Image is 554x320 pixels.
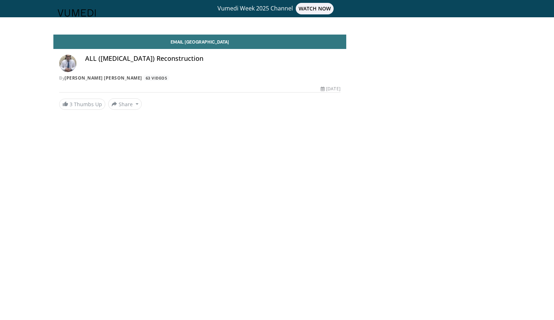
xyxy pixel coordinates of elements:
[70,101,72,108] span: 3
[59,75,340,81] div: By
[108,98,142,110] button: Share
[65,75,142,81] a: [PERSON_NAME] [PERSON_NAME]
[58,9,96,17] img: VuMedi Logo
[59,55,76,72] img: Avatar
[143,75,170,81] a: 63 Videos
[321,86,340,92] div: [DATE]
[85,55,340,63] h4: ALL ([MEDICAL_DATA]) Reconstruction
[59,99,105,110] a: 3 Thumbs Up
[53,35,346,49] a: Email [GEOGRAPHIC_DATA]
